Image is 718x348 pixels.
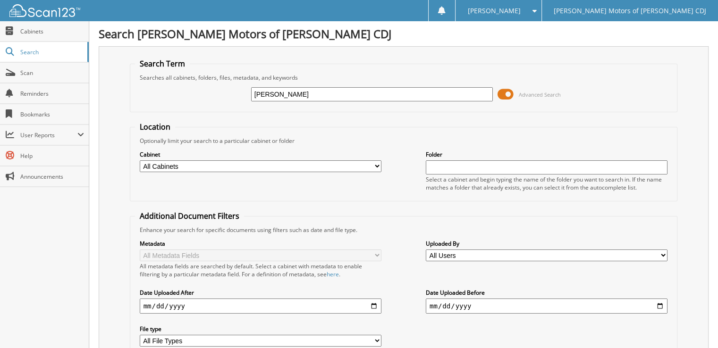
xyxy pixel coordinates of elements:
[554,8,706,14] span: [PERSON_NAME] Motors of [PERSON_NAME] CDJ
[140,150,381,158] label: Cabinet
[426,298,667,314] input: end
[20,69,84,77] span: Scan
[20,110,84,118] span: Bookmarks
[20,152,84,160] span: Help
[140,289,381,297] label: Date Uploaded After
[140,325,381,333] label: File type
[467,8,520,14] span: [PERSON_NAME]
[327,270,339,278] a: here
[140,298,381,314] input: start
[20,131,77,139] span: User Reports
[20,173,84,181] span: Announcements
[426,240,667,248] label: Uploaded By
[135,137,673,145] div: Optionally limit your search to a particular cabinet or folder
[140,262,381,278] div: All metadata fields are searched by default. Select a cabinet with metadata to enable filtering b...
[20,27,84,35] span: Cabinets
[99,26,709,41] h1: Search [PERSON_NAME] Motors of [PERSON_NAME] CDJ
[135,211,244,221] legend: Additional Document Filters
[426,175,667,191] div: Select a cabinet and begin typing the name of the folder you want to search in. If the name match...
[20,48,83,56] span: Search
[20,90,84,98] span: Reminders
[519,91,561,98] span: Advanced Search
[135,58,190,69] legend: Search Term
[135,226,673,234] div: Enhance your search for specific documents using filters such as date and file type.
[135,74,673,82] div: Searches all cabinets, folders, files, metadata, and keywords
[9,4,80,17] img: scan123-logo-white.svg
[135,122,175,132] legend: Location
[426,289,667,297] label: Date Uploaded Before
[426,150,667,158] label: Folder
[140,240,381,248] label: Metadata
